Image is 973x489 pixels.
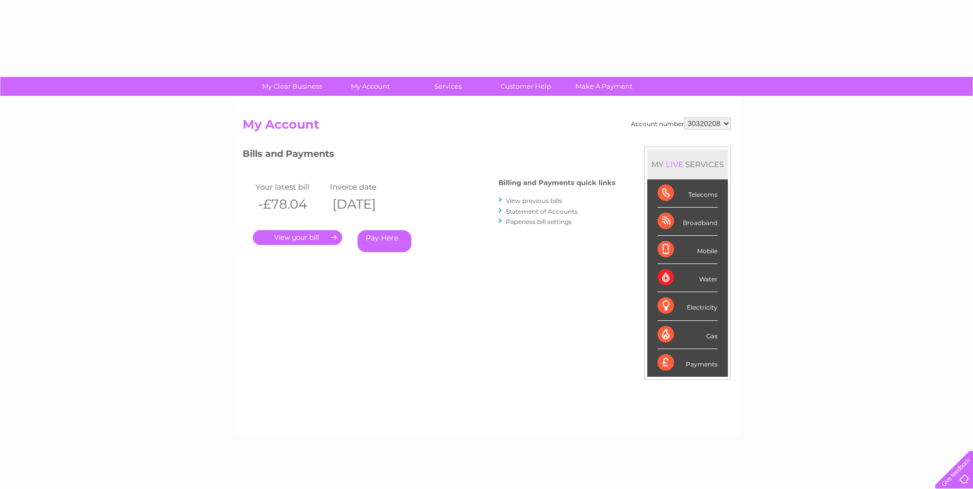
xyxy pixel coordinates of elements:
[506,197,562,205] a: View previous bills
[647,150,728,179] div: MY SERVICES
[243,147,615,165] h3: Bills and Payments
[562,77,646,96] a: Make A Payment
[506,218,572,226] a: Paperless bill settings
[327,180,402,194] td: Invoice date
[658,264,718,292] div: Water
[253,180,327,194] td: Your latest bill
[253,194,327,215] th: -£78.04
[658,321,718,349] div: Gas
[243,117,731,137] h2: My Account
[658,292,718,320] div: Electricity
[499,179,615,187] h4: Billing and Payments quick links
[658,179,718,208] div: Telecoms
[358,230,411,252] a: Pay Here
[658,349,718,377] div: Payments
[253,230,342,245] a: .
[506,208,578,215] a: Statement of Accounts
[327,194,402,215] th: [DATE]
[406,77,490,96] a: Services
[250,77,334,96] a: My Clear Business
[328,77,412,96] a: My Account
[664,159,685,169] div: LIVE
[658,208,718,236] div: Broadband
[484,77,568,96] a: Customer Help
[631,117,731,130] div: Account number
[658,236,718,264] div: Mobile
